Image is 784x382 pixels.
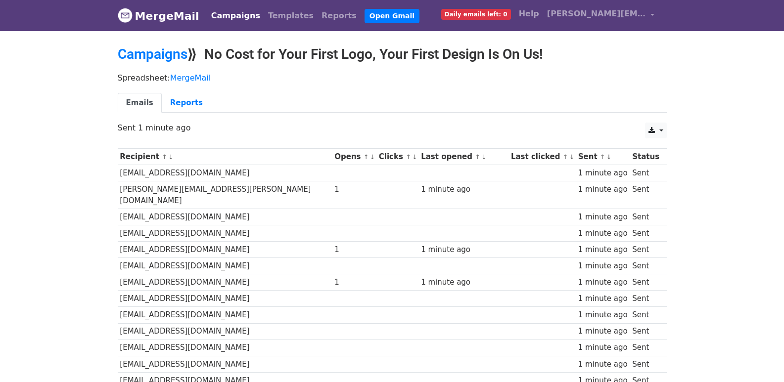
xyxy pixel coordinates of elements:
[475,153,480,161] a: ↑
[576,149,630,165] th: Sent
[334,244,374,255] div: 1
[118,165,332,181] td: [EMAIL_ADDRESS][DOMAIN_NAME]
[543,4,659,27] a: [PERSON_NAME][EMAIL_ADDRESS][DOMAIN_NAME]
[421,244,506,255] div: 1 minute ago
[578,184,628,195] div: 1 minute ago
[547,8,646,20] span: [PERSON_NAME][EMAIL_ADDRESS][DOMAIN_NAME]
[437,4,515,24] a: Daily emails left: 0
[118,46,187,62] a: Campaigns
[406,153,411,161] a: ↑
[578,277,628,288] div: 1 minute ago
[630,258,661,274] td: Sent
[569,153,574,161] a: ↓
[563,153,568,161] a: ↑
[630,181,661,209] td: Sent
[118,123,667,133] p: Sent 1 minute ago
[412,153,417,161] a: ↓
[118,73,667,83] p: Spreadsheet:
[118,307,332,323] td: [EMAIL_ADDRESS][DOMAIN_NAME]
[118,356,332,372] td: [EMAIL_ADDRESS][DOMAIN_NAME]
[170,73,211,83] a: MergeMail
[318,6,361,26] a: Reports
[418,149,508,165] th: Last opened
[630,274,661,291] td: Sent
[162,153,167,161] a: ↑
[630,149,661,165] th: Status
[630,291,661,307] td: Sent
[630,225,661,241] td: Sent
[118,274,332,291] td: [EMAIL_ADDRESS][DOMAIN_NAME]
[578,228,628,239] div: 1 minute ago
[118,323,332,340] td: [EMAIL_ADDRESS][DOMAIN_NAME]
[578,309,628,321] div: 1 minute ago
[630,165,661,181] td: Sent
[578,293,628,304] div: 1 minute ago
[630,340,661,356] td: Sent
[606,153,612,161] a: ↓
[515,4,543,24] a: Help
[578,342,628,353] div: 1 minute ago
[630,307,661,323] td: Sent
[118,93,162,113] a: Emails
[630,242,661,258] td: Sent
[630,356,661,372] td: Sent
[376,149,418,165] th: Clicks
[370,153,375,161] a: ↓
[118,209,332,225] td: [EMAIL_ADDRESS][DOMAIN_NAME]
[118,258,332,274] td: [EMAIL_ADDRESS][DOMAIN_NAME]
[118,5,199,26] a: MergeMail
[334,184,374,195] div: 1
[441,9,511,20] span: Daily emails left: 0
[578,212,628,223] div: 1 minute ago
[630,209,661,225] td: Sent
[364,153,369,161] a: ↑
[578,244,628,255] div: 1 minute ago
[334,277,374,288] div: 1
[168,153,174,161] a: ↓
[264,6,318,26] a: Templates
[118,242,332,258] td: [EMAIL_ADDRESS][DOMAIN_NAME]
[118,8,133,23] img: MergeMail logo
[421,277,506,288] div: 1 minute ago
[162,93,211,113] a: Reports
[630,323,661,340] td: Sent
[578,359,628,370] div: 1 minute ago
[578,326,628,337] div: 1 minute ago
[118,291,332,307] td: [EMAIL_ADDRESS][DOMAIN_NAME]
[600,153,605,161] a: ↑
[578,260,628,272] div: 1 minute ago
[508,149,576,165] th: Last clicked
[118,181,332,209] td: [PERSON_NAME][EMAIL_ADDRESS][PERSON_NAME][DOMAIN_NAME]
[578,168,628,179] div: 1 minute ago
[207,6,264,26] a: Campaigns
[118,149,332,165] th: Recipient
[481,153,487,161] a: ↓
[118,46,667,63] h2: ⟫ No Cost for Your First Logo, Your First Design Is On Us!
[421,184,506,195] div: 1 minute ago
[118,340,332,356] td: [EMAIL_ADDRESS][DOMAIN_NAME]
[118,225,332,241] td: [EMAIL_ADDRESS][DOMAIN_NAME]
[332,149,376,165] th: Opens
[365,9,419,23] a: Open Gmail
